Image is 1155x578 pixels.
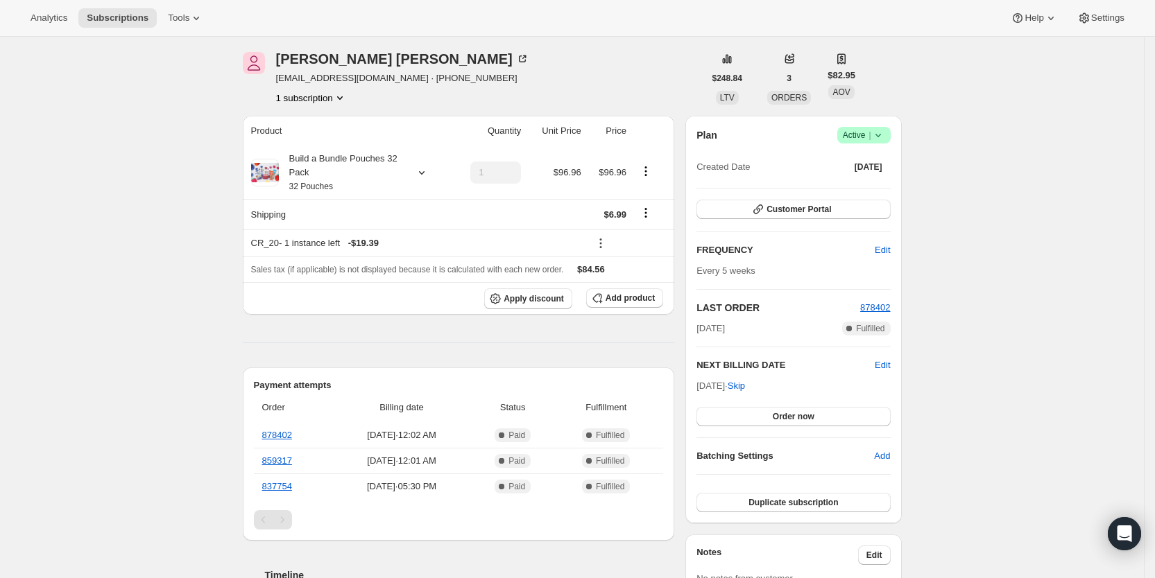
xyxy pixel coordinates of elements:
th: Quantity [451,116,525,146]
span: $96.96 [599,167,626,177]
span: Paid [508,430,525,441]
span: $84.56 [577,264,605,274]
span: Fulfillment [557,401,655,414]
span: Sales tax (if applicable) is not displayed because it is calculated with each new order. [251,265,564,274]
button: [DATE] [846,157,891,177]
span: Fulfilled [596,430,624,441]
span: | [869,130,871,141]
th: Product [243,116,452,146]
h2: Plan [696,128,717,142]
button: Help [1002,8,1066,28]
div: CR_20 - 1 instance left [251,236,581,250]
button: Analytics [22,8,76,28]
span: 3 [787,73,792,84]
span: $82.95 [828,69,855,82]
span: Paid [508,455,525,466]
span: Duplicate subscription [748,497,838,508]
div: Open Intercom Messenger [1108,517,1141,550]
nav: Pagination [254,510,664,529]
span: [DATE] · 12:01 AM [335,454,468,468]
button: $248.84 [704,69,751,88]
h6: Batching Settings [696,449,874,463]
h2: Payment attempts [254,378,664,392]
div: [PERSON_NAME] [PERSON_NAME] [276,52,529,66]
span: Settings [1091,12,1124,24]
span: Order now [773,411,814,422]
span: Tools [168,12,189,24]
a: 878402 [860,302,890,313]
span: Fulfilled [596,455,624,466]
span: Add [874,449,890,463]
span: LTV [720,93,735,103]
a: 859317 [262,455,292,466]
span: Fulfilled [596,481,624,492]
button: Add product [586,288,663,308]
h3: Notes [696,545,858,565]
button: 3 [778,69,800,88]
span: Skip [728,379,745,393]
button: Add [866,445,898,467]
span: Billing date [335,401,468,414]
button: Edit [875,358,890,372]
span: Status [477,401,549,414]
span: [EMAIL_ADDRESS][DOMAIN_NAME] · [PHONE_NUMBER] [276,71,529,85]
span: [DATE] [855,161,882,173]
span: Subscriptions [87,12,148,24]
button: Duplicate subscription [696,493,890,512]
small: 32 Pouches [289,182,333,191]
button: 878402 [860,301,890,315]
button: Tools [160,8,212,28]
button: Product actions [635,164,657,179]
button: Edit [866,239,898,261]
span: AOV [832,87,850,97]
span: Edit [866,550,882,561]
span: Active [843,128,885,142]
button: Subscriptions [78,8,157,28]
span: Created Date [696,160,750,174]
button: Order now [696,407,890,426]
span: [DATE] · 05:30 PM [335,480,468,493]
button: Apply discount [484,288,572,309]
span: [DATE] · [696,380,745,391]
button: Shipping actions [635,205,657,220]
h2: LAST ORDER [696,301,860,315]
span: Customer Portal [767,204,831,215]
div: Build a Bundle Pouches 32 Pack [279,152,404,193]
span: $248.84 [712,73,742,84]
span: Apply discount [504,293,564,304]
button: Customer Portal [696,200,890,219]
th: Unit Price [525,116,585,146]
h2: FREQUENCY [696,243,875,257]
span: $96.96 [554,167,581,177]
span: $6.99 [604,209,626,220]
span: [DATE] · 12:02 AM [335,428,468,442]
button: Skip [719,375,753,397]
th: Price [585,116,631,146]
span: Paid [508,481,525,492]
span: [DATE] [696,322,725,335]
span: ORDERS [771,93,807,103]
span: Fulfilled [856,323,884,334]
span: Analytics [31,12,67,24]
span: Edit [875,243,890,257]
th: Order [254,392,332,423]
span: - $19.39 [348,236,379,250]
button: Settings [1069,8,1133,28]
a: 837754 [262,481,292,491]
h2: NEXT BILLING DATE [696,358,875,372]
span: Every 5 weeks [696,265,755,276]
th: Shipping [243,199,452,229]
button: Edit [858,545,891,565]
span: Help [1025,12,1043,24]
span: Jodi Herring [243,52,265,74]
button: Product actions [276,91,347,105]
a: 878402 [262,430,292,440]
span: Add product [606,292,655,304]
